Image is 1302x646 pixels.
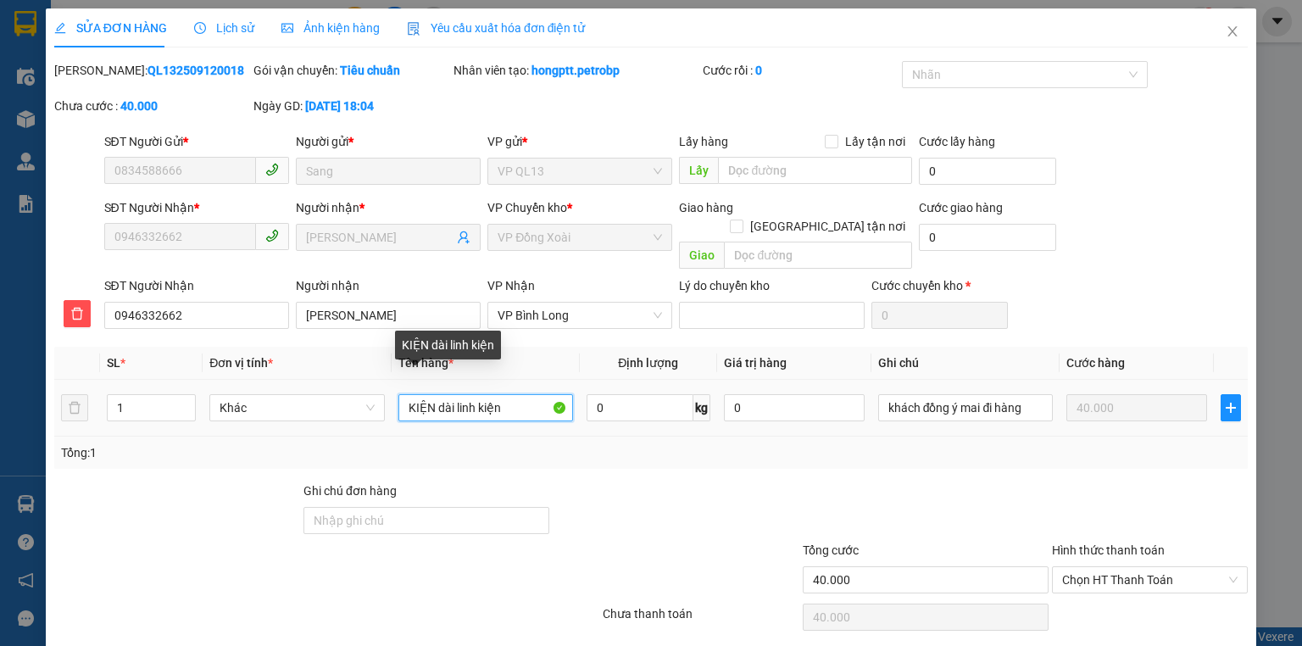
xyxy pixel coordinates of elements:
[281,22,293,34] span: picture
[724,242,912,269] input: Dọc đường
[1221,394,1241,421] button: plus
[147,64,244,77] b: QL132509120018
[618,356,678,370] span: Định lượng
[220,395,374,420] span: Khác
[281,21,380,35] span: Ảnh kiện hàng
[120,99,158,113] b: 40.000
[54,22,66,34] span: edit
[679,276,864,295] div: Lý do chuyển kho
[743,217,912,236] span: [GEOGRAPHIC_DATA] tận nơi
[724,356,787,370] span: Giá trị hàng
[253,61,449,80] div: Gói vận chuyển:
[104,198,289,217] div: SĐT Người Nhận
[919,135,995,148] label: Cước lấy hàng
[305,99,374,113] b: [DATE] 18:04
[453,61,699,80] div: Nhân viên tạo:
[498,225,662,250] span: VP Đồng Xoài
[54,21,167,35] span: SỬA ĐƠN HÀNG
[398,394,573,421] input: VD: Bàn, Ghế
[104,132,289,151] div: SĐT Người Gửi
[487,276,672,295] div: VP Nhận
[487,132,672,151] div: VP gửi
[104,276,289,295] div: SĐT Người Nhận
[838,132,912,151] span: Lấy tận nơi
[303,484,397,498] label: Ghi chú đơn hàng
[395,331,501,359] div: KIỆN dài linh kiện
[54,97,250,115] div: Chưa cước :
[407,22,420,36] img: icon
[755,64,762,77] b: 0
[54,61,250,80] div: [PERSON_NAME]:
[107,356,120,370] span: SL
[253,97,449,115] div: Ngày GD:
[718,157,912,184] input: Dọc đường
[679,201,733,214] span: Giao hàng
[265,229,279,242] span: phone
[1209,8,1256,56] button: Close
[1066,356,1125,370] span: Cước hàng
[1066,394,1207,421] input: 0
[803,543,859,557] span: Tổng cước
[296,132,481,151] div: Người gửi
[296,198,481,217] div: Người nhận
[919,201,1003,214] label: Cước giao hàng
[303,507,549,534] input: Ghi chú đơn hàng
[679,135,728,148] span: Lấy hàng
[194,22,206,34] span: clock-circle
[1226,25,1239,38] span: close
[64,300,91,327] button: delete
[340,64,400,77] b: Tiêu chuẩn
[498,303,662,328] span: VP Bình Long
[1052,543,1165,557] label: Hình thức thanh toán
[64,307,90,320] span: delete
[457,231,470,244] span: user-add
[61,443,504,462] div: Tổng: 1
[679,242,724,269] span: Giao
[871,347,1060,380] th: Ghi chú
[679,157,718,184] span: Lấy
[61,394,88,421] button: delete
[209,356,273,370] span: Đơn vị tính
[693,394,710,421] span: kg
[265,163,279,176] span: phone
[498,159,662,184] span: VP QL13
[703,61,899,80] div: Cước rồi :
[919,158,1056,185] input: Cước lấy hàng
[871,276,1009,295] div: Cước chuyển kho
[919,224,1056,251] input: Cước giao hàng
[1221,401,1240,415] span: plus
[407,21,586,35] span: Yêu cầu xuất hóa đơn điện tử
[194,21,254,35] span: Lịch sử
[1062,567,1238,593] span: Chọn HT Thanh Toán
[601,604,800,634] div: Chưa thanh toán
[487,201,567,214] span: VP Chuyển kho
[878,394,1053,421] input: Ghi Chú
[296,276,481,295] div: Người nhận
[531,64,620,77] b: hongptt.petrobp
